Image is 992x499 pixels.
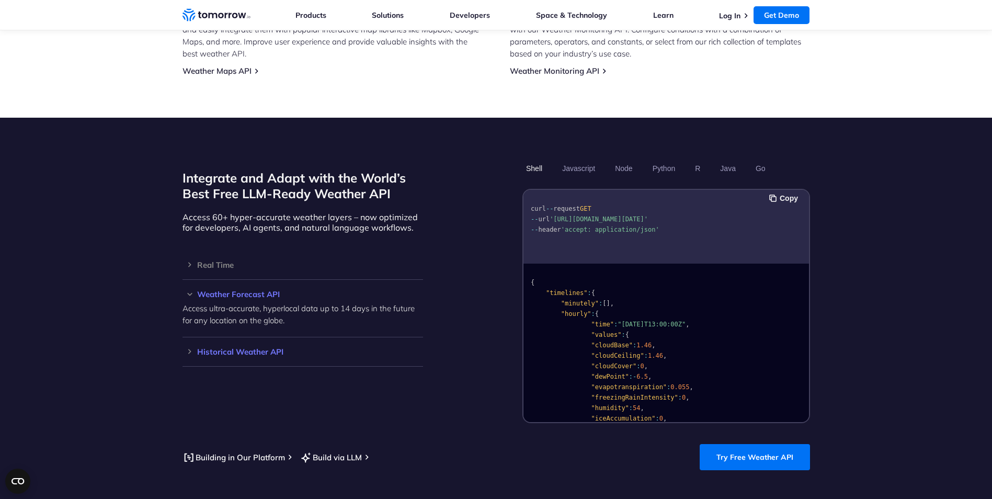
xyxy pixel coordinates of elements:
[602,300,606,307] span: [
[183,66,252,76] a: Weather Maps API
[670,383,689,391] span: 0.055
[545,289,587,297] span: "timelines"
[591,404,629,412] span: "humidity"
[591,331,621,338] span: "values"
[613,321,617,328] span: :
[644,362,647,370] span: ,
[610,300,613,307] span: ,
[769,192,801,204] button: Copy
[640,404,644,412] span: ,
[686,394,689,401] span: ,
[5,469,30,494] button: Open CMP widget
[678,394,681,401] span: :
[719,11,740,20] a: Log In
[633,373,636,380] span: -
[640,362,644,370] span: 0
[183,261,423,269] h3: Real Time
[183,451,285,464] a: Building in Our Platform
[300,451,362,464] a: Build via LLM
[591,342,632,349] span: "cloudBase"
[183,302,423,326] p: Access ultra-accurate, hyperlocal data up to 14 days in the future for any location on the globe.
[652,342,655,349] span: ,
[663,415,666,422] span: ,
[644,352,647,359] span: :
[659,415,663,422] span: 0
[545,205,553,212] span: --
[538,216,550,223] span: url
[550,216,648,223] span: '[URL][DOMAIN_NAME][DATE]'
[691,160,704,177] button: R
[536,10,607,20] a: Space & Technology
[183,7,250,23] a: Home link
[561,310,591,317] span: "hourly"
[655,415,659,422] span: :
[636,342,652,349] span: 1.46
[522,160,546,177] button: Shell
[183,170,423,201] h2: Integrate and Adapt with the World’s Best Free LLM-Ready Weather API
[595,310,598,317] span: {
[295,10,326,20] a: Products
[667,383,670,391] span: :
[591,373,629,380] span: "dewPoint"
[689,383,693,391] span: ,
[372,10,404,20] a: Solutions
[591,352,644,359] span: "cloudCeiling"
[663,352,666,359] span: ,
[591,394,678,401] span: "freezingRainIntensity"
[561,226,659,233] span: 'accept: application/json'
[591,362,636,370] span: "cloudCover"
[450,10,490,20] a: Developers
[591,415,655,422] span: "iceAccumulation"
[183,348,423,356] h3: Historical Weather API
[648,373,652,380] span: ,
[553,205,580,212] span: request
[653,10,674,20] a: Learn
[599,300,602,307] span: :
[591,310,595,317] span: :
[751,160,769,177] button: Go
[754,6,809,24] a: Get Demo
[700,444,810,470] a: Try Free Weather API
[606,300,610,307] span: ]
[633,404,640,412] span: 54
[611,160,636,177] button: Node
[686,321,689,328] span: ,
[621,331,625,338] span: :
[183,290,423,298] h3: Weather Forecast API
[531,226,538,233] span: --
[629,373,632,380] span: :
[648,160,679,177] button: Python
[636,373,648,380] span: 6.5
[579,205,591,212] span: GET
[183,212,423,233] p: Access 60+ hyper-accurate weather layers – now optimized for developers, AI agents, and natural l...
[636,362,640,370] span: :
[591,321,613,328] span: "time"
[618,321,686,328] span: "[DATE]T13:00:00Z"
[558,160,599,177] button: Javascript
[531,216,538,223] span: --
[591,289,595,297] span: {
[625,331,629,338] span: {
[716,160,739,177] button: Java
[538,226,561,233] span: header
[647,352,663,359] span: 1.46
[682,394,686,401] span: 0
[629,404,632,412] span: :
[531,279,534,286] span: {
[633,342,636,349] span: :
[531,205,546,212] span: curl
[587,289,591,297] span: :
[591,383,667,391] span: "evapotranspiration"
[561,300,598,307] span: "minutely"
[510,66,599,76] a: Weather Monitoring API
